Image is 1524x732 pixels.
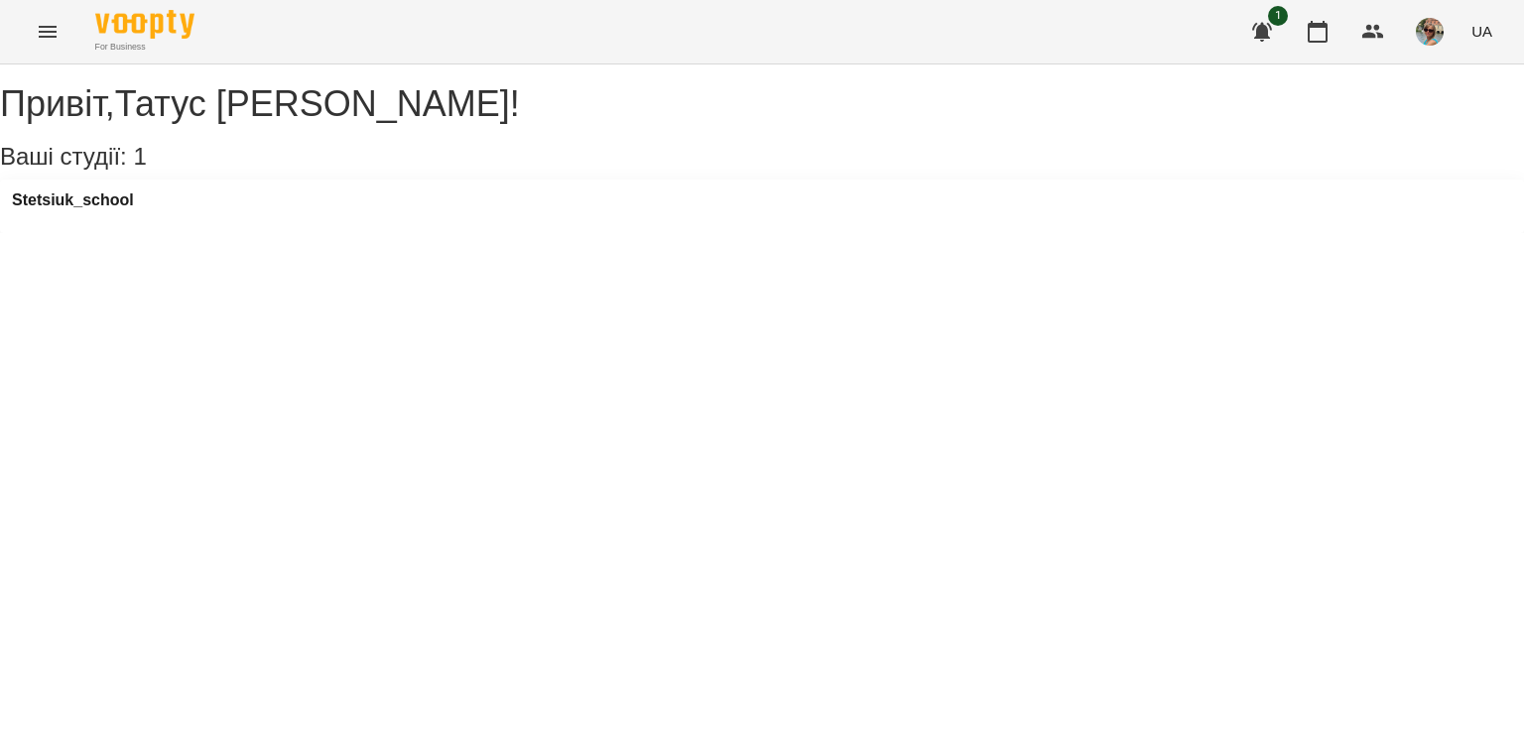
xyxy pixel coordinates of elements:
[24,8,71,56] button: Menu
[133,143,146,170] span: 1
[1416,18,1444,46] img: c60d69aa28f39c4e5a28205d290cb496.jpg
[1463,13,1500,50] button: UA
[95,10,194,39] img: Voopty Logo
[12,191,134,209] a: Stetsiuk_school
[1268,6,1288,26] span: 1
[1471,21,1492,42] span: UA
[95,41,194,54] span: For Business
